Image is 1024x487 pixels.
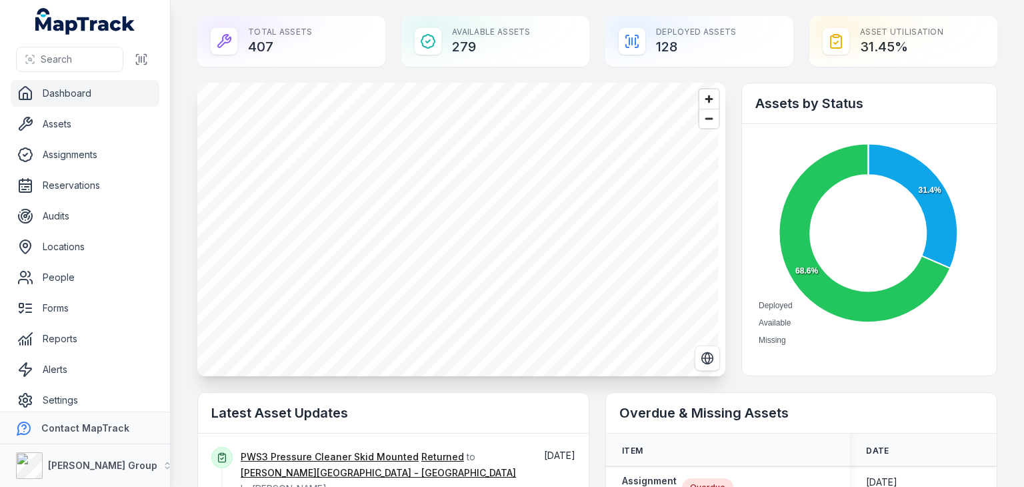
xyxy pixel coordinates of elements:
button: Search [16,47,123,72]
a: Assignments [11,141,159,168]
span: Available [759,318,791,328]
a: PWS3 Pressure Cleaner Skid Mounted [241,450,419,464]
a: Reservations [11,172,159,199]
strong: Contact MapTrack [41,422,129,434]
a: [PERSON_NAME][GEOGRAPHIC_DATA] - [GEOGRAPHIC_DATA] [241,466,516,480]
h2: Assets by Status [755,94,983,113]
span: Deployed [759,301,793,310]
span: Missing [759,336,786,345]
a: Alerts [11,356,159,383]
span: [DATE] [544,450,575,461]
strong: [PERSON_NAME] Group [48,460,157,471]
span: Item [622,446,643,456]
time: 8/11/2025, 10:34:01 AM [544,450,575,461]
a: Returned [421,450,464,464]
a: Forms [11,295,159,322]
h2: Latest Asset Updates [211,404,575,422]
span: Date [866,446,889,456]
canvas: Map [197,83,719,376]
a: Locations [11,233,159,260]
span: Search [41,53,72,66]
a: People [11,264,159,291]
a: Audits [11,203,159,229]
button: Zoom in [699,89,719,109]
button: Zoom out [699,109,719,128]
button: Switch to Satellite View [695,346,720,371]
a: Reports [11,326,159,352]
a: Assets [11,111,159,137]
a: Dashboard [11,80,159,107]
h2: Overdue & Missing Assets [619,404,983,422]
a: MapTrack [35,8,135,35]
a: Settings [11,387,159,414]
